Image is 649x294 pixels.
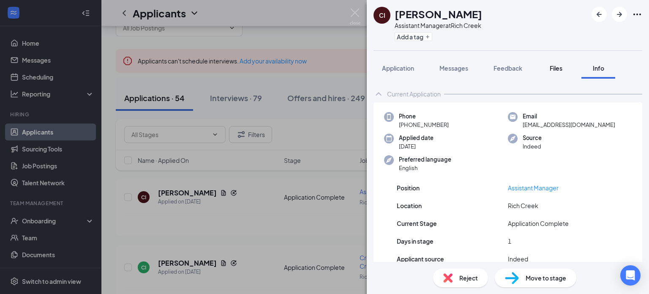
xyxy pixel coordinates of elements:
[397,236,434,246] span: Days in stage
[592,7,607,22] button: ArrowLeftNew
[399,112,449,121] span: Phone
[397,254,444,264] span: Applicant source
[620,265,641,286] div: Open Intercom Messenger
[395,7,482,21] h1: [PERSON_NAME]
[632,9,642,19] svg: Ellipses
[508,201,538,210] span: Rich Creek
[397,201,422,210] span: Location
[594,9,604,19] svg: ArrowLeftNew
[523,142,542,151] span: Indeed
[508,219,569,228] span: Application Complete
[508,184,559,192] a: Assistant Manager
[399,164,451,172] span: English
[399,134,434,142] span: Applied date
[550,64,562,72] span: Files
[397,183,420,192] span: Position
[439,64,468,72] span: Messages
[399,142,434,151] span: [DATE]
[387,90,441,98] div: Current Application
[508,254,528,264] span: Indeed
[395,32,432,41] button: PlusAdd a tag
[523,121,615,129] span: [EMAIL_ADDRESS][DOMAIN_NAME]
[374,89,384,99] svg: ChevronUp
[593,64,604,72] span: Info
[397,219,437,228] span: Current Stage
[523,112,615,121] span: Email
[382,64,414,72] span: Application
[399,155,451,164] span: Preferred language
[459,273,478,283] span: Reject
[494,64,522,72] span: Feedback
[612,7,627,22] button: ArrowRight
[395,21,482,30] div: Assistant Manager at Rich Creek
[526,273,566,283] span: Move to stage
[508,236,511,246] span: 1
[425,34,430,39] svg: Plus
[523,134,542,142] span: Source
[399,121,449,129] span: [PHONE_NUMBER]
[614,9,624,19] svg: ArrowRight
[379,11,385,19] div: CI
